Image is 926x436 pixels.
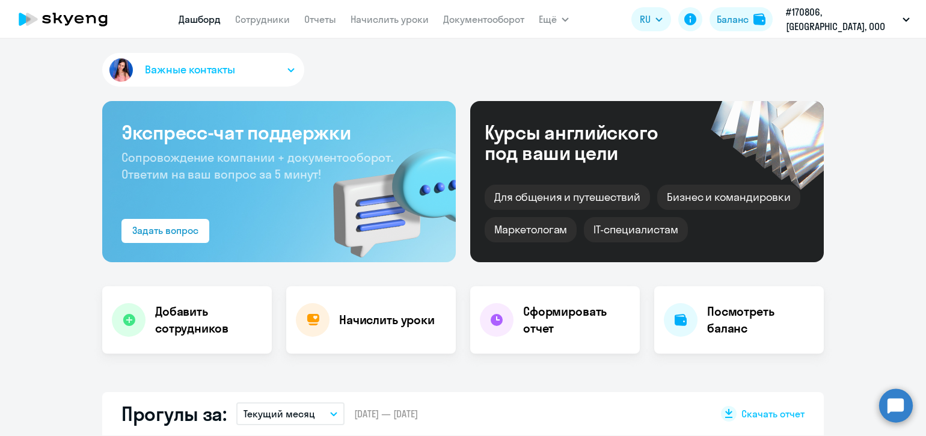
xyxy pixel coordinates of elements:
div: Баланс [717,12,749,26]
a: Сотрудники [235,13,290,25]
a: Дашборд [179,13,221,25]
div: Для общения и путешествий [485,185,650,210]
p: #170806, [GEOGRAPHIC_DATA], ООО [786,5,898,34]
h4: Добавить сотрудников [155,303,262,337]
button: #170806, [GEOGRAPHIC_DATA], ООО [780,5,916,34]
button: Задать вопрос [121,219,209,243]
a: Отчеты [304,13,336,25]
span: Важные контакты [145,62,235,78]
img: avatar [107,56,135,84]
button: Важные контакты [102,53,304,87]
div: Маркетологам [485,217,577,242]
h4: Посмотреть баланс [707,303,814,337]
h2: Прогулы за: [121,402,227,426]
img: balance [753,13,765,25]
span: Сопровождение компании + документооборот. Ответим на ваш вопрос за 5 минут! [121,150,393,182]
div: Курсы английского под ваши цели [485,122,690,163]
div: IT-специалистам [584,217,687,242]
button: Текущий месяц [236,402,345,425]
span: RU [640,12,651,26]
h4: Сформировать отчет [523,303,630,337]
p: Текущий месяц [244,407,315,421]
h4: Начислить уроки [339,312,435,328]
div: Задать вопрос [132,223,198,238]
button: Балансbalance [710,7,773,31]
span: Ещё [539,12,557,26]
span: [DATE] — [DATE] [354,407,418,420]
img: bg-img [316,127,456,262]
button: Ещё [539,7,569,31]
a: Начислить уроки [351,13,429,25]
div: Бизнес и командировки [657,185,800,210]
span: Скачать отчет [741,407,805,420]
h3: Экспресс-чат поддержки [121,120,437,144]
a: Документооборот [443,13,524,25]
button: RU [631,7,671,31]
